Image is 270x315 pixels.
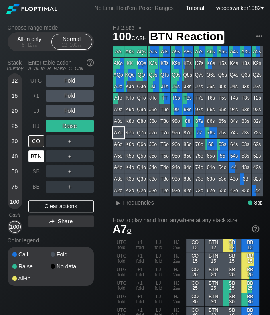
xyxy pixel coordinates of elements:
div: 94o [171,162,182,173]
div: K6s [205,58,217,69]
div: AJs [148,46,159,57]
div: +1 fold [131,280,149,293]
div: 5 – 12 [13,42,46,48]
div: 82s [252,116,263,127]
div: HJ 2 [168,252,186,266]
div: 33 [240,173,251,185]
div: 85s [217,116,228,127]
div: Fold [46,105,94,117]
div: ＋ [46,181,94,193]
div: 86s [205,116,217,127]
div: T2s [252,93,263,104]
div: LJ fold [150,280,168,293]
div: JJ [148,81,159,92]
div: Raise [12,264,51,269]
div: T4s [229,93,240,104]
div: JTo [148,93,159,104]
img: ellipsis.fd386fe8.svg [255,32,264,41]
div: CO 15 [186,252,204,266]
div: BB 15 [241,252,259,266]
div: LJ fold [150,266,168,279]
div: 32o [240,185,251,196]
div: T8s [182,93,193,104]
div: KTo [124,93,136,104]
div: QQ [136,69,147,81]
div: 98s [182,104,193,115]
div: 42o [229,185,240,196]
div: 52s [252,150,263,161]
div: 65s [217,139,228,150]
div: 75 [9,181,21,193]
div: J3s [240,81,251,92]
div: T6o [159,139,170,150]
div: 74o [194,162,205,173]
div: A3s [240,46,251,57]
div: 72s [252,127,263,138]
div: Q6o [136,139,147,150]
div: UTG fold [113,239,131,252]
div: SB 15 [223,252,241,266]
span: bb [129,24,134,31]
div: K3o [124,173,136,185]
div: 92o [171,185,182,196]
div: LJ fold [150,252,168,266]
div: J9o [148,104,159,115]
div: HJ 2 [168,280,186,293]
div: 50 [9,165,21,177]
div: J5o [148,150,159,161]
div: J4o [148,162,159,173]
div: SB 20 [223,266,241,279]
div: All-in [12,276,51,281]
div: A5o [113,150,124,161]
div: 95o [171,150,182,161]
div: A3o [113,173,124,185]
div: SB 12 [223,239,241,252]
div: 43o [229,173,240,185]
div: 65o [205,150,217,161]
div: Q7s [194,69,205,81]
div: 32s [252,173,263,185]
div: 97o [171,127,182,138]
div: 83o [182,173,193,185]
span: bb [176,272,180,278]
div: KK [124,58,136,69]
div: UTG [28,75,44,87]
div: 83s [240,116,251,127]
div: 93s [240,104,251,115]
div: T9o [159,104,170,115]
div: BTN 20 [205,266,223,279]
div: 92s [252,104,263,115]
div: 8 [248,199,263,206]
div: ▸ [114,198,124,207]
div: 73o [194,173,205,185]
div: A7o [113,127,124,138]
span: bb [176,258,180,264]
div: K4o [124,162,136,173]
div: Q5s [217,69,228,81]
h2: Choose range mode [8,24,94,31]
div: T4o [159,162,170,173]
div: +1 [28,90,44,102]
div: T3s [240,93,251,104]
div: K3s [240,58,251,69]
div: Share [28,215,94,227]
div: Call [12,252,51,257]
div: K5s [217,58,228,69]
div: ＋ [46,165,94,177]
div: Fold [46,90,94,102]
div: A9s [171,46,182,57]
div: HJ 2 [168,266,186,279]
img: help.32db89a4.svg [86,58,95,67]
div: J7s [194,81,205,92]
div: All-in only [11,34,48,49]
div: A9o [113,104,124,115]
div: J6o [148,139,159,150]
div: SB 30 [223,293,241,306]
div: QTs [159,69,170,81]
div: SB 25 [223,280,241,293]
img: Floptimal logo [6,4,57,14]
div: HJ 2 [168,239,186,252]
div: T7o [159,127,170,138]
div: 62s [252,139,263,150]
div: Stack [4,56,25,75]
